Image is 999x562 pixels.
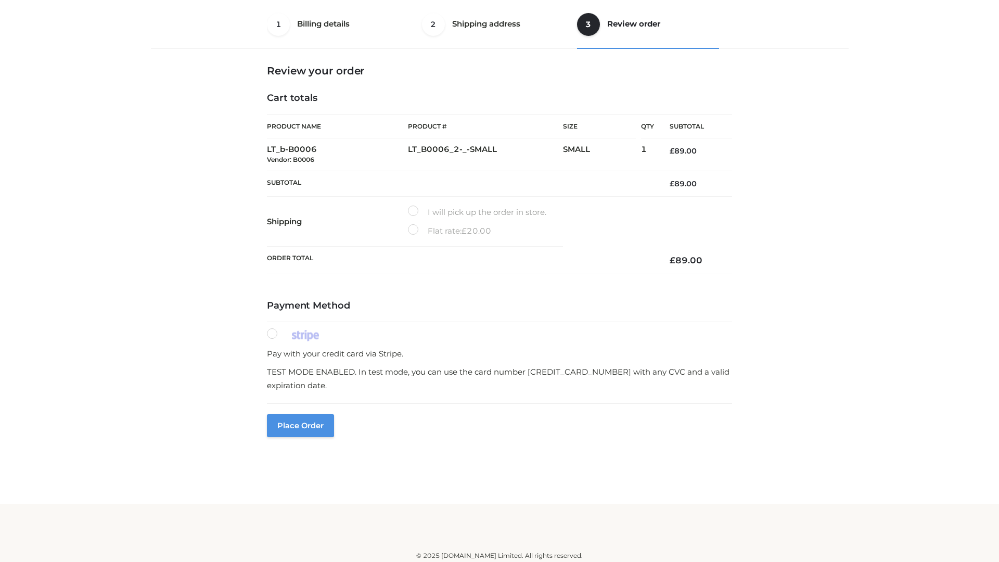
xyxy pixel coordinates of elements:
th: Product Name [267,114,408,138]
th: Size [563,115,636,138]
span: £ [670,146,674,156]
p: TEST MODE ENABLED. In test mode, you can use the card number [CREDIT_CARD_NUMBER] with any CVC an... [267,365,732,392]
td: SMALL [563,138,641,171]
span: £ [462,226,467,236]
p: Pay with your credit card via Stripe. [267,347,732,361]
label: I will pick up the order in store. [408,206,546,219]
h4: Cart totals [267,93,732,104]
td: 1 [641,138,654,171]
button: Place order [267,414,334,437]
h4: Payment Method [267,300,732,312]
span: £ [670,179,674,188]
td: LT_b-B0006 [267,138,408,171]
bdi: 89.00 [670,146,697,156]
label: Flat rate: [408,224,491,238]
th: Qty [641,114,654,138]
td: LT_B0006_2-_-SMALL [408,138,563,171]
th: Subtotal [267,171,654,196]
small: Vendor: B0006 [267,156,314,163]
bdi: 89.00 [670,255,702,265]
bdi: 89.00 [670,179,697,188]
span: £ [670,255,675,265]
bdi: 20.00 [462,226,491,236]
th: Order Total [267,247,654,274]
th: Shipping [267,197,408,247]
h3: Review your order [267,65,732,77]
th: Product # [408,114,563,138]
div: © 2025 [DOMAIN_NAME] Limited. All rights reserved. [155,551,844,561]
th: Subtotal [654,115,732,138]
